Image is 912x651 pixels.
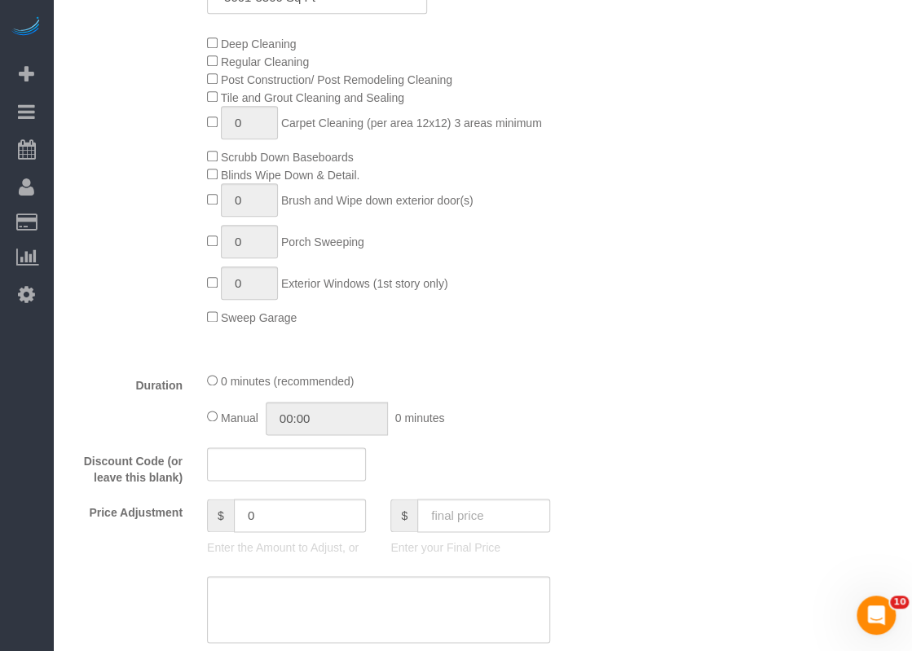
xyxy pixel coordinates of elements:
span: Porch Sweeping [281,235,364,249]
span: Post Construction/ Post Remodeling Cleaning [221,73,452,86]
span: Scrubb Down Baseboards [221,151,354,164]
p: Enter the Amount to Adjust, or [207,539,366,556]
span: Carpet Cleaning (per area 12x12) 3 areas minimum [281,117,542,130]
label: Price Adjustment [57,499,195,521]
label: Duration [57,372,195,394]
span: Tile and Grout Cleaning and Sealing [221,91,404,104]
span: Exterior Windows (1st story only) [281,277,448,290]
span: Blinds Wipe Down & Detail. [221,169,359,182]
span: Brush and Wipe down exterior door(s) [281,194,474,207]
span: 0 minutes [395,411,445,424]
span: Manual [221,411,258,424]
label: Discount Code (or leave this blank) [57,447,195,486]
span: $ [207,499,234,532]
input: final price [417,499,550,532]
iframe: Intercom live chat [857,596,896,635]
span: 10 [890,596,909,609]
span: Deep Cleaning [221,37,297,51]
span: 0 minutes (recommended) [221,375,354,388]
img: Automaid Logo [10,16,42,39]
p: Enter your Final Price [390,539,549,556]
span: Regular Cleaning [221,55,309,68]
span: $ [390,499,417,532]
span: Sweep Garage [221,311,297,324]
